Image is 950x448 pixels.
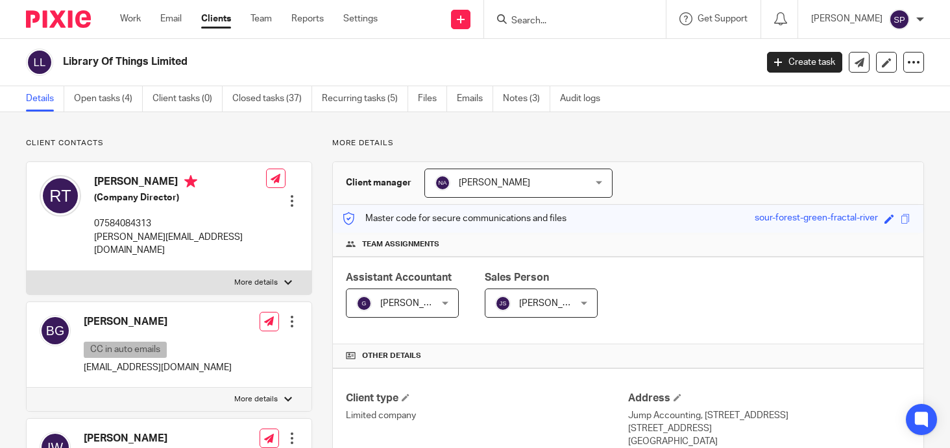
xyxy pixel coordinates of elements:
[418,86,447,112] a: Files
[201,12,231,25] a: Clients
[234,394,278,405] p: More details
[322,86,408,112] a: Recurring tasks (5)
[94,175,266,191] h4: [PERSON_NAME]
[510,16,627,27] input: Search
[63,55,611,69] h2: Library Of Things Limited
[26,49,53,76] img: svg%3E
[152,86,223,112] a: Client tasks (0)
[250,12,272,25] a: Team
[380,299,452,308] span: [PERSON_NAME]
[459,178,530,187] span: [PERSON_NAME]
[698,14,748,23] span: Get Support
[84,315,232,329] h4: [PERSON_NAME]
[332,138,924,148] p: More details
[628,422,910,435] p: [STREET_ADDRESS]
[184,175,197,188] i: Primary
[628,392,910,405] h4: Address
[457,86,493,112] a: Emails
[26,86,64,112] a: Details
[346,176,411,189] h3: Client manager
[232,86,312,112] a: Closed tasks (37)
[495,296,511,311] img: svg%3E
[74,86,143,112] a: Open tasks (4)
[628,409,910,422] p: Jump Accounting, [STREET_ADDRESS]
[94,217,266,230] p: 07584084313
[362,351,421,361] span: Other details
[94,231,266,257] p: [PERSON_NAME][EMAIL_ADDRESS][DOMAIN_NAME]
[811,12,883,25] p: [PERSON_NAME]
[628,435,910,448] p: [GEOGRAPHIC_DATA]
[120,12,141,25] a: Work
[889,9,910,30] img: svg%3E
[356,296,372,311] img: svg%3E
[362,239,439,250] span: Team assignments
[560,86,610,112] a: Audit logs
[26,10,91,28] img: Pixie
[84,432,232,445] h4: [PERSON_NAME]
[767,52,842,73] a: Create task
[84,361,232,374] p: [EMAIL_ADDRESS][DOMAIN_NAME]
[346,392,628,405] h4: Client type
[503,86,550,112] a: Notes (3)
[485,272,549,283] span: Sales Person
[519,299,591,308] span: [PERSON_NAME]
[26,138,312,148] p: Client contacts
[343,12,378,25] a: Settings
[84,342,167,358] p: CC in auto emails
[94,191,266,204] h5: (Company Director)
[343,212,566,225] p: Master code for secure communications and files
[160,12,182,25] a: Email
[346,409,628,422] p: Limited company
[435,175,450,191] img: svg%3E
[234,277,278,288] p: More details
[40,315,71,346] img: svg%3E
[755,211,878,226] div: sour-forest-green-fractal-river
[40,175,81,217] img: svg%3E
[346,272,452,283] span: Assistant Accountant
[291,12,324,25] a: Reports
